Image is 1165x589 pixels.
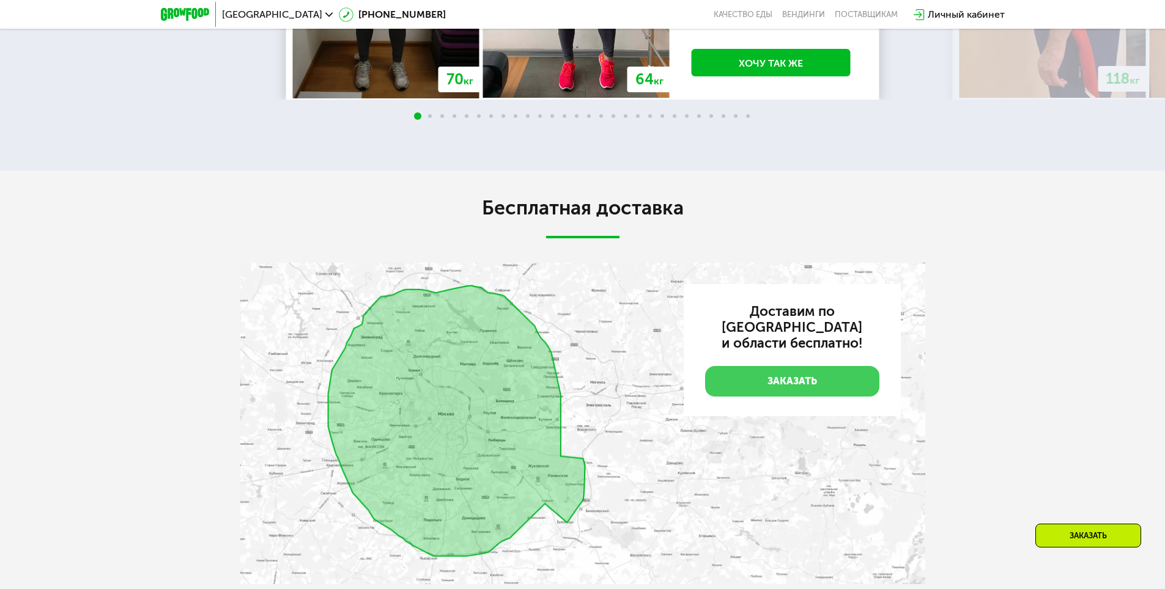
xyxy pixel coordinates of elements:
div: 118 [1098,66,1148,92]
a: Заказать [705,366,879,397]
h3: Доставим по [GEOGRAPHIC_DATA] и области бесплатно! [705,304,879,351]
div: поставщикам [835,10,898,20]
span: кг [1130,75,1140,86]
img: qjxAnTPE20vLBGq3.webp [240,263,925,584]
span: [GEOGRAPHIC_DATA] [222,10,322,20]
div: Личный кабинет [928,7,1005,22]
span: кг [654,75,664,87]
a: [PHONE_NUMBER] [339,7,446,22]
h2: Бесплатная доставка [240,196,925,220]
div: Заказать [1035,524,1141,547]
span: кг [464,75,473,87]
a: Качество еды [714,10,772,20]
a: Хочу так же [692,49,851,76]
a: Вендинги [782,10,825,20]
div: 70 [438,67,481,92]
div: 64 [627,67,671,92]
